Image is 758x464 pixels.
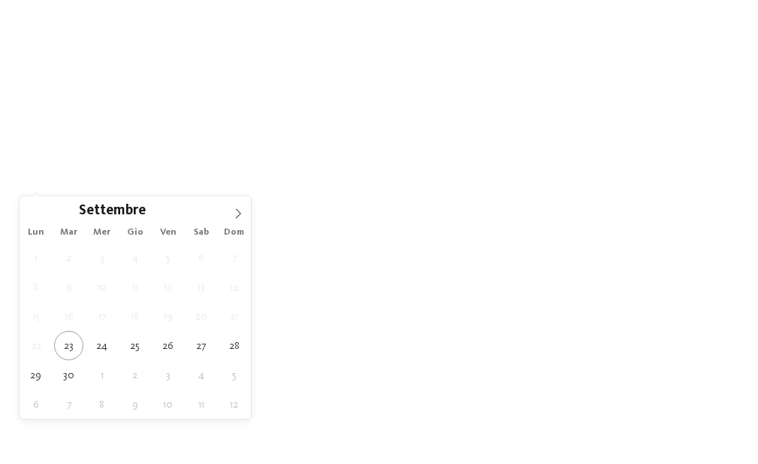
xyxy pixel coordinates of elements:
span: Ottobre 1, 2025 [87,360,116,390]
span: Settembre 3, 2025 [87,243,116,272]
span: Settembre 9, 2025 [54,272,83,302]
span: Ottobre 4, 2025 [186,360,216,390]
span: A contatto con la natura [572,271,719,287]
span: Mer [86,228,119,238]
span: Settembre [79,205,146,219]
input: Year [146,202,195,218]
span: Settembre 15, 2025 [21,302,50,331]
span: Settembre 11, 2025 [120,272,149,302]
span: Settembre 19, 2025 [153,302,183,331]
span: Ottobre 8, 2025 [87,390,116,419]
span: Settembre 24, 2025 [87,331,116,360]
span: Sab [185,228,218,238]
span: Settembre 28, 2025 [219,331,249,360]
span: Settembre 12, 2025 [153,272,183,302]
a: vacanza invernale con i bambini [395,395,550,407]
span: Settembre 26, 2025 [153,331,183,360]
a: Hotel sulle piste da sci per bambini: divertimento senza confini A contatto con la natura Ricordi... [563,238,728,332]
span: Ven [152,228,185,238]
span: Settembre 23, 2025 [54,331,83,360]
span: Settembre 29, 2025 [21,360,50,390]
span: Family experiences [241,271,339,287]
span: Mar [53,228,86,238]
span: Settembre 4, 2025 [120,243,149,272]
span: Ottobre 3, 2025 [153,360,183,390]
span: Settembre 17, 2025 [87,302,116,331]
span: Lun [20,228,53,238]
span: Settembre 27, 2025 [186,331,216,360]
img: Familienhotels Südtirol [683,15,758,53]
span: Ottobre 7, 2025 [54,390,83,419]
span: Settembre 30, 2025 [54,360,83,390]
span: Ottobre 10, 2025 [153,390,183,419]
span: Gio [119,228,152,238]
span: Settembre 7, 2025 [219,243,249,272]
span: Ottobre 2, 2025 [120,360,149,390]
span: Settembre 5, 2025 [153,243,183,272]
span: Settembre 10, 2025 [87,272,116,302]
span: Settembre 13, 2025 [186,272,216,302]
span: Settembre 6, 2025 [186,243,216,272]
span: Settembre 21, 2025 [219,302,249,331]
span: Arrivo [38,177,112,188]
span: Settembre 18, 2025 [120,302,149,331]
span: I miei desideri [385,177,458,188]
span: Ottobre 11, 2025 [186,390,216,419]
a: Hotel sulle piste da sci per bambini: divertimento senza confini [GEOGRAPHIC_DATA] Da scoprire [385,238,551,332]
span: Menu [720,28,744,41]
span: Ricordi d’infanzia [611,286,680,299]
span: Ottobre 6, 2025 [21,390,50,419]
span: Regione [269,177,343,188]
span: Settembre 25, 2025 [120,331,149,360]
span: Dom [218,228,251,238]
span: Settembre 2, 2025 [54,243,83,272]
span: Partenza [154,177,228,188]
span: Ottobre 9, 2025 [120,390,149,419]
span: Dov’è che si va? Nel nostro hotel sulle piste da sci per bambini! [49,353,709,382]
span: Una vacanza su misura [246,286,335,299]
span: Settembre 22, 2025 [21,331,50,360]
span: Ottobre 12, 2025 [219,390,249,419]
span: Settembre 8, 2025 [21,272,50,302]
span: Ottobre 5, 2025 [219,360,249,390]
span: Settembre 1, 2025 [21,243,50,272]
span: Settembre 16, 2025 [54,302,83,331]
span: [GEOGRAPHIC_DATA] [416,271,519,287]
span: Da scoprire [445,286,491,299]
span: Settembre 14, 2025 [219,272,249,302]
a: Hotel sulle piste da sci per bambini: divertimento senza confini Family experiences Una vacanza s... [207,238,373,332]
span: Family Experiences [500,177,574,188]
a: trova l’hotel [627,168,738,195]
span: Settembre 20, 2025 [186,302,216,331]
